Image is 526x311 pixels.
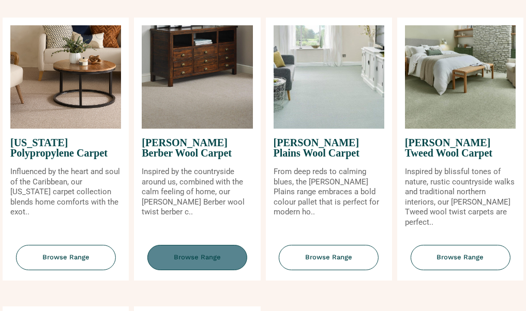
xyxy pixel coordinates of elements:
img: Tomkinson Plains Wool Carpet [274,25,384,129]
img: Tomkinson Berber Wool Carpet [142,25,252,129]
span: Browse Range [16,245,116,270]
p: Inspired by blissful tones of nature, rustic countryside walks and traditional northern interiors... [405,167,516,227]
img: Puerto Rico Polypropylene Carpet [10,25,121,129]
a: Browse Range [266,245,392,281]
a: Browse Range [134,245,260,281]
span: [US_STATE] Polypropylene Carpet [10,129,121,167]
p: From deep reds to calming blues, the [PERSON_NAME] Plains range embraces a bold colour pallet tha... [274,167,384,217]
span: Browse Range [147,245,247,270]
img: Tomkinson Tweed Wool Carpet [405,25,516,129]
span: [PERSON_NAME] Plains Wool Carpet [274,129,384,167]
span: [PERSON_NAME] Tweed Wool Carpet [405,129,516,167]
span: Browse Range [279,245,379,270]
span: Browse Range [410,245,510,270]
p: Influenced by the heart and soul of the Caribbean, our [US_STATE] carpet collection blends home c... [10,167,121,217]
a: Browse Range [3,245,129,281]
a: Browse Range [397,245,523,281]
span: [PERSON_NAME] Berber Wool Carpet [142,129,252,167]
p: Inspired by the countryside around us, combined with the calm feeling of home, our [PERSON_NAME] ... [142,167,252,217]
